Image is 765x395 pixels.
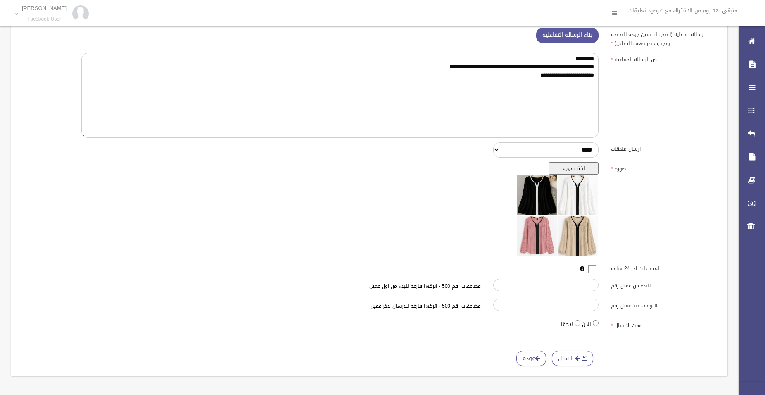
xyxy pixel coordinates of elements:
h6: مضاعفات رقم 500 - اتركها فارغه للبدء من اول عميل [199,284,481,289]
label: البدء من عميل رقم [605,279,722,290]
p: [PERSON_NAME] [22,5,67,11]
img: معاينه الصوره [516,175,599,257]
small: Facebook User [22,16,67,22]
label: ارسال ملحقات [605,142,722,154]
label: رساله تفاعليه (افضل لتحسين جوده الصفحه وتجنب حظر ضعف التفاعل) [605,28,722,48]
img: 84628273_176159830277856_972693363922829312_n.jpg [72,5,89,22]
button: بناء الرساله التفاعليه [536,28,599,43]
label: المتفاعلين اخر 24 ساعه [605,262,722,273]
a: عوده [516,351,546,366]
label: وقت الارسال [605,318,722,330]
h6: مضاعفات رقم 500 - اتركها فارغه للارسال لاخر عميل [199,304,481,309]
label: نص الرساله الجماعيه [605,53,722,65]
label: التوقف عند عميل رقم [605,299,722,310]
button: ارسال [552,351,593,366]
label: لاحقا [561,319,573,329]
label: صوره [605,162,722,174]
button: اختر صوره [549,162,599,175]
label: الان [582,319,591,329]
